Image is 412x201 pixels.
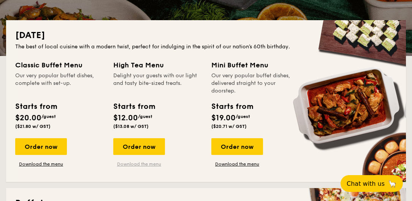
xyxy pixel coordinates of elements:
[341,175,403,192] button: Chat with us🦙
[15,29,397,41] h2: [DATE]
[211,60,300,70] div: Mini Buffet Menu
[211,101,253,112] div: Starts from
[113,138,165,155] div: Order now
[236,114,250,119] span: /guest
[113,101,155,112] div: Starts from
[211,72,300,95] div: Our very popular buffet dishes, delivered straight to your doorstep.
[15,161,67,167] a: Download the menu
[388,179,397,188] span: 🦙
[113,124,149,129] span: ($13.08 w/ GST)
[15,124,51,129] span: ($21.80 w/ GST)
[211,138,263,155] div: Order now
[113,161,165,167] a: Download the menu
[138,114,152,119] span: /guest
[15,138,67,155] div: Order now
[15,101,57,112] div: Starts from
[211,124,247,129] span: ($20.71 w/ GST)
[347,180,385,187] span: Chat with us
[15,72,104,95] div: Our very popular buffet dishes, complete with set-up.
[113,72,202,95] div: Delight your guests with our light and tasty bite-sized treats.
[211,113,236,123] span: $19.00
[211,161,263,167] a: Download the menu
[15,113,41,123] span: $20.00
[113,60,202,70] div: High Tea Menu
[15,60,104,70] div: Classic Buffet Menu
[15,43,397,51] div: The best of local cuisine with a modern twist, perfect for indulging in the spirit of our nation’...
[113,113,138,123] span: $12.00
[41,114,56,119] span: /guest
